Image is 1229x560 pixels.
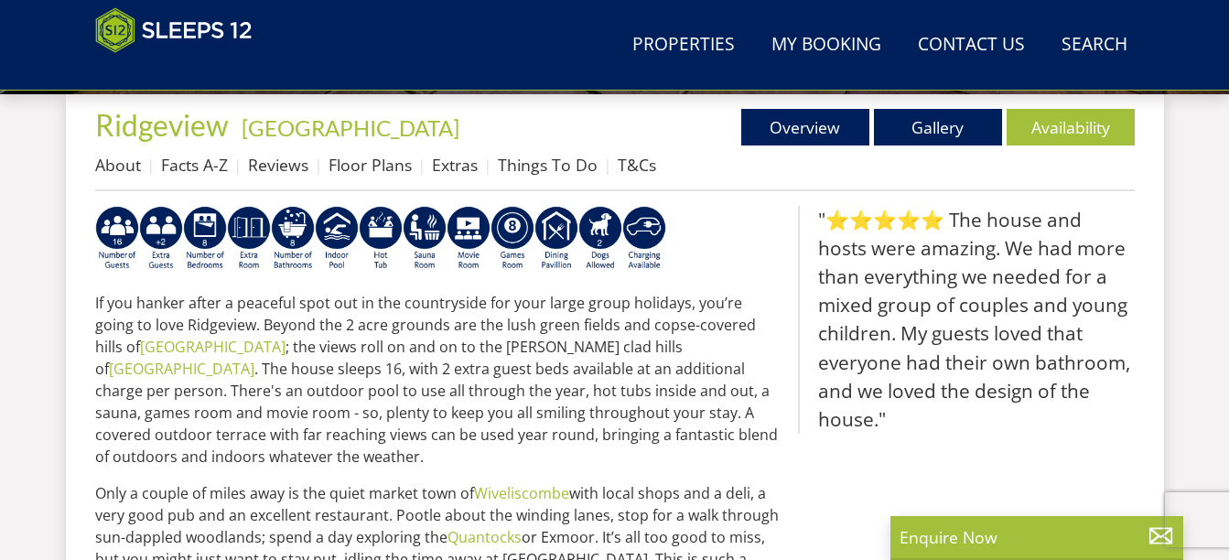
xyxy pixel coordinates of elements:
[1007,109,1135,145] a: Availability
[95,7,253,53] img: Sleeps 12
[315,206,359,272] img: AD_4nXei2dp4L7_L8OvME76Xy1PUX32_NMHbHVSts-g-ZAVb8bILrMcUKZI2vRNdEqfWP017x6NFeUMZMqnp0JYknAB97-jDN...
[900,525,1174,549] p: Enquire Now
[578,206,622,272] img: AD_4nXe7_8LrJK20fD9VNWAdfykBvHkWcczWBt5QOadXbvIwJqtaRaRf-iI0SeDpMmH1MdC9T1Vy22FMXzzjMAvSuTB5cJ7z5...
[271,206,315,272] img: AD_4nXeSy_ezNaf9sJqoOmeAJQ_sU1Ho5UpupEkYzw7tHtozneMZ7Zkr4iNmRH1487AnxWn3721wSy90Nvo5msnX7UB0z40sS...
[109,359,254,379] a: [GEOGRAPHIC_DATA]
[874,109,1002,145] a: Gallery
[86,64,278,80] iframe: Customer reviews powered by Trustpilot
[140,337,286,357] a: [GEOGRAPHIC_DATA]
[95,154,141,176] a: About
[618,154,656,176] a: T&Cs
[741,109,869,145] a: Overview
[764,25,889,66] a: My Booking
[498,154,598,176] a: Things To Do
[622,206,666,272] img: AD_4nXcnT2OPG21WxYUhsl9q61n1KejP7Pk9ESVM9x9VetD-X_UXXoxAKaMRZGYNcSGiAsmGyKm0QlThER1osyFXNLmuYOVBV...
[491,206,534,272] img: AD_4nXdrZMsjcYNLGsKuA84hRzvIbesVCpXJ0qqnwZoX5ch9Zjv73tWe4fnFRs2gJ9dSiUubhZXckSJX_mqrZBmYExREIfryF...
[447,206,491,272] img: AD_4nXf5HeMvqMpcZ0fO9nf7YF2EIlv0l3oTPRmiQvOQ93g4dO1Y4zXKGJcBE5M2T8mhAf-smX-gudfzQQnK9-uH4PEbWu2YP...
[447,527,522,547] a: Quantocks
[234,114,459,141] span: -
[625,25,742,66] a: Properties
[911,25,1032,66] a: Contact Us
[432,154,478,176] a: Extras
[139,206,183,272] img: AD_4nXeP6WuvG491uY6i5ZIMhzz1N248Ei-RkDHdxvvjTdyF2JXhbvvI0BrTCyeHgyWBEg8oAgd1TvFQIsSlzYPCTB7K21VoI...
[227,206,271,272] img: AD_4nXdcC-8TRJMNDvRW4_LuwlF2-UQ2760yPwZrw0NiG_3Cg4j_VN3dCac5FpGXavDcPj53_PW8zPUKu2dLgbTX7CaoyoUJ8...
[329,154,412,176] a: Floor Plans
[183,206,227,272] img: AD_4nXe1XpTIAEHoz5nwg3FCfZpKQDpRv3p1SxNSYWA7LaRp_HGF3Dt8EJSQLVjcZO3YeF2IOuV2C9mjk8Bx5AyTaMC9IedN7...
[248,154,308,176] a: Reviews
[403,206,447,272] img: AD_4nXdjbGEeivCGLLmyT_JEP7bTfXsjgyLfnLszUAQeQ4RcokDYHVBt5R8-zTDbAVICNoGv1Dwc3nsbUb1qR6CAkrbZUeZBN...
[95,107,229,143] span: Ridgeview
[95,107,234,143] a: Ridgeview
[474,483,569,503] a: Wiveliscombe
[534,206,578,272] img: AD_4nXe8PVeu-ttKgEowsyQ8vqSJauw5bd-fwXy7TJb7wuBBIt-jLi-5pf3dFJkja0xNalNQwOm2NLzX8bs4PPiSoB-zBemwT...
[161,154,228,176] a: Facts A-Z
[95,206,139,272] img: AD_4nXddy2fBxqJx_hIq1w2QN3-ch0Rp4cUUFNVyUfMEA9ii8QBSxLGN7i1AN7GFNJ_TlyX6zRLIUE4ZlTMDMlFDCex0-8QJa...
[359,206,403,272] img: AD_4nXcpX5uDwed6-YChlrI2BYOgXwgg3aqYHOhRm0XfZB-YtQW2NrmeCr45vGAfVKUq4uWnc59ZmEsEzoF5o39EWARlT1ewO...
[95,292,783,468] p: If you hanker after a peaceful spot out in the countryside for your large group holidays, you’re ...
[798,206,1135,435] blockquote: "⭐⭐⭐⭐⭐ The house and hosts were amazing. We had more than everything we needed for a mixed group ...
[1054,25,1135,66] a: Search
[242,114,459,141] a: [GEOGRAPHIC_DATA]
